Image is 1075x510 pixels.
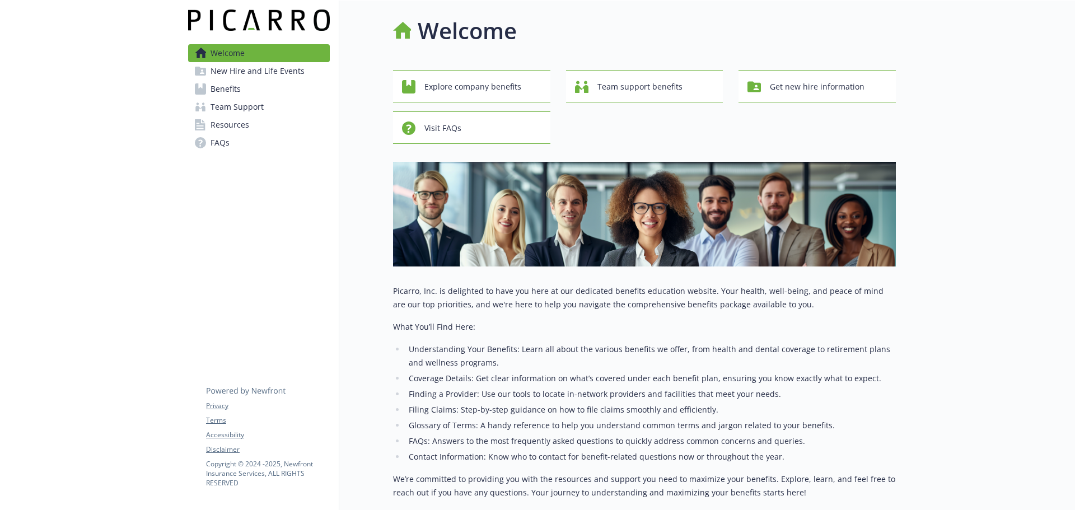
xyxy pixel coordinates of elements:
button: Team support benefits [566,70,723,102]
li: Glossary of Terms: A handy reference to help you understand common terms and jargon related to yo... [405,419,896,432]
a: Disclaimer [206,445,329,455]
p: We’re committed to providing you with the resources and support you need to maximize your benefit... [393,472,896,499]
span: New Hire and Life Events [211,62,305,80]
span: Explore company benefits [424,76,521,97]
span: Team support benefits [597,76,683,97]
a: Team Support [188,98,330,116]
li: Filing Claims: Step-by-step guidance on how to file claims smoothly and efficiently. [405,403,896,417]
p: What You’ll Find Here: [393,320,896,334]
a: Privacy [206,401,329,411]
a: Terms [206,415,329,425]
img: overview page banner [393,162,896,266]
a: Resources [188,116,330,134]
span: FAQs [211,134,230,152]
li: FAQs: Answers to the most frequently asked questions to quickly address common concerns and queries. [405,434,896,448]
a: New Hire and Life Events [188,62,330,80]
h1: Welcome [418,14,517,48]
button: Explore company benefits [393,70,550,102]
button: Visit FAQs [393,111,550,144]
span: Visit FAQs [424,118,461,139]
p: Copyright © 2024 - 2025 , Newfront Insurance Services, ALL RIGHTS RESERVED [206,459,329,488]
span: Welcome [211,44,245,62]
a: Accessibility [206,430,329,440]
li: Understanding Your Benefits: Learn all about the various benefits we offer, from health and denta... [405,343,896,369]
a: Benefits [188,80,330,98]
li: Contact Information: Know who to contact for benefit-related questions now or throughout the year. [405,450,896,464]
li: Finding a Provider: Use our tools to locate in-network providers and facilities that meet your ne... [405,387,896,401]
span: Team Support [211,98,264,116]
p: Picarro, Inc. is delighted to have you here at our dedicated benefits education website. Your hea... [393,284,896,311]
span: Get new hire information [770,76,864,97]
span: Benefits [211,80,241,98]
li: Coverage Details: Get clear information on what’s covered under each benefit plan, ensuring you k... [405,372,896,385]
a: FAQs [188,134,330,152]
span: Resources [211,116,249,134]
button: Get new hire information [739,70,896,102]
a: Welcome [188,44,330,62]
